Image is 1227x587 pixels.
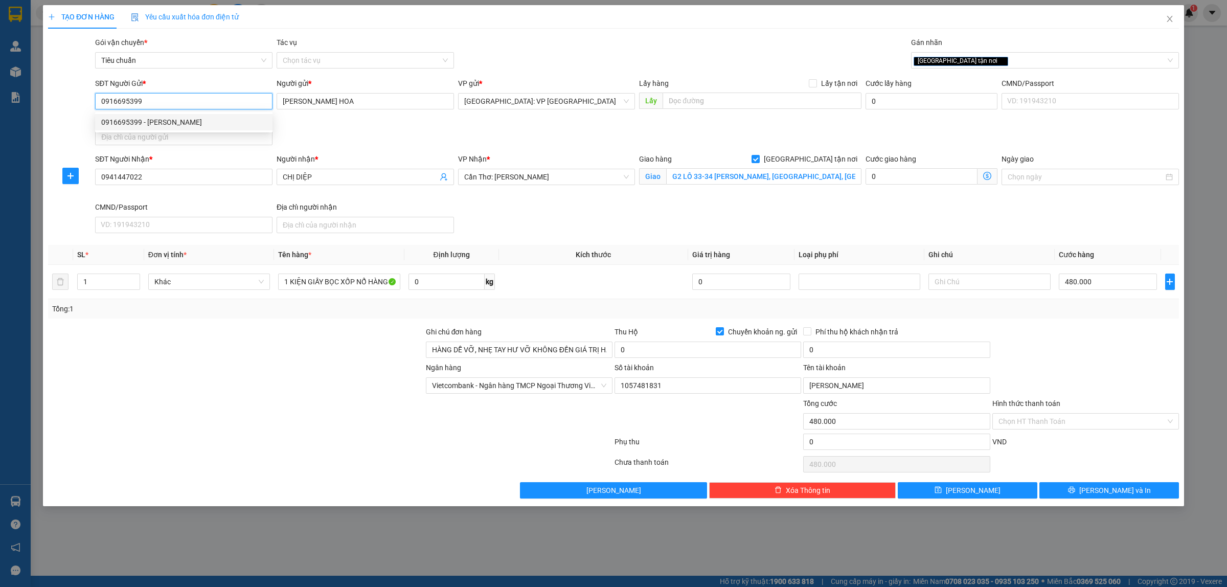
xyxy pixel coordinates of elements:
span: save [935,486,942,494]
span: Tiêu chuẩn [101,53,266,68]
span: user-add [440,173,448,181]
label: Ghi chú đơn hàng [426,328,482,336]
th: Ghi chú [924,245,1054,265]
span: Gói vận chuyển [95,38,147,47]
span: Định lượng [434,251,470,259]
div: Người nhận [277,153,454,165]
span: dollar-circle [983,172,991,180]
label: Tác vụ [277,38,297,47]
div: CMND/Passport [95,201,272,213]
span: Phí thu hộ khách nhận trả [811,326,902,337]
span: TẠO ĐƠN HÀNG [48,13,115,21]
span: Hà Nội: VP Long Biên [464,94,629,109]
input: Địa chỉ của người gửi [95,129,272,145]
input: Ngày giao [1008,171,1164,183]
input: Giao tận nơi [666,168,861,185]
span: Lấy [639,93,663,109]
span: close [1166,15,1174,23]
input: Cước lấy hàng [866,93,997,109]
label: Hình thức thanh toán [992,399,1060,408]
button: [PERSON_NAME] [520,482,707,499]
span: close [999,58,1004,63]
span: Chuyển khoản ng. gửi [724,326,801,337]
span: Giá trị hàng [692,251,730,259]
span: Giao hàng [639,155,672,163]
span: plus [1166,278,1174,286]
button: delete [52,274,69,290]
span: plus [48,13,55,20]
div: Phụ thu [613,436,802,454]
label: Cước lấy hàng [866,79,912,87]
label: Ngày giao [1002,155,1034,163]
span: [PERSON_NAME] và In [1079,485,1151,496]
span: [GEOGRAPHIC_DATA] tận nơi [760,153,861,165]
button: deleteXóa Thông tin [709,482,896,499]
span: Cần Thơ: Kho Ninh Kiều [464,169,629,185]
span: Lấy tận nơi [817,78,861,89]
span: SL [77,251,85,259]
img: icon [131,13,139,21]
span: VND [992,438,1007,446]
label: Ngân hàng [426,364,461,372]
div: 0916695399 - ĐÈN THỊNH HOA [95,114,272,130]
span: Khác [154,274,264,289]
input: Cước giao hàng [866,168,978,185]
button: save[PERSON_NAME] [898,482,1037,499]
div: 0916695399 - [PERSON_NAME] [101,117,266,128]
span: Lấy hàng [639,79,669,87]
span: Vietcombank - Ngân hàng TMCP Ngoại Thương Việt Nam [432,378,606,393]
label: Số tài khoản [615,364,654,372]
span: printer [1068,486,1075,494]
span: [PERSON_NAME] [946,485,1001,496]
span: VP Nhận [458,155,487,163]
label: Tên tài khoản [803,364,846,372]
input: Tên tài khoản [803,377,990,394]
div: Chưa thanh toán [613,457,802,475]
div: Người gửi [277,78,454,89]
div: SĐT Người Gửi [95,78,272,89]
button: plus [62,168,79,184]
input: Số tài khoản [615,377,801,394]
span: Yêu cầu xuất hóa đơn điện tử [131,13,239,21]
span: Xóa Thông tin [786,485,830,496]
span: [GEOGRAPHIC_DATA] tận nơi [914,57,1008,66]
label: Gán nhãn [911,38,942,47]
span: Thu Hộ [615,328,638,336]
div: SĐT Người Nhận [95,153,272,165]
span: Giao [639,168,666,185]
span: plus [63,172,78,180]
input: Địa chỉ của người nhận [277,217,454,233]
span: Tên hàng [278,251,311,259]
span: delete [775,486,782,494]
div: Địa chỉ người nhận [277,201,454,213]
button: Close [1155,5,1184,34]
span: [PERSON_NAME] [586,485,641,496]
input: Ghi chú đơn hàng [426,342,612,358]
button: printer[PERSON_NAME] và In [1039,482,1179,499]
span: Tổng cước [803,399,837,408]
input: 0 [692,274,790,290]
span: Kích thước [576,251,611,259]
input: Dọc đường [663,93,861,109]
input: VD: Bàn, Ghế [278,274,400,290]
button: plus [1165,274,1175,290]
div: Tổng: 1 [52,303,473,314]
span: Đơn vị tính [148,251,187,259]
span: kg [485,274,495,290]
div: VP gửi [458,78,635,89]
span: Cước hàng [1059,251,1094,259]
div: CMND/Passport [1002,78,1179,89]
th: Loại phụ phí [794,245,924,265]
input: Ghi Chú [928,274,1050,290]
label: Cước giao hàng [866,155,916,163]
